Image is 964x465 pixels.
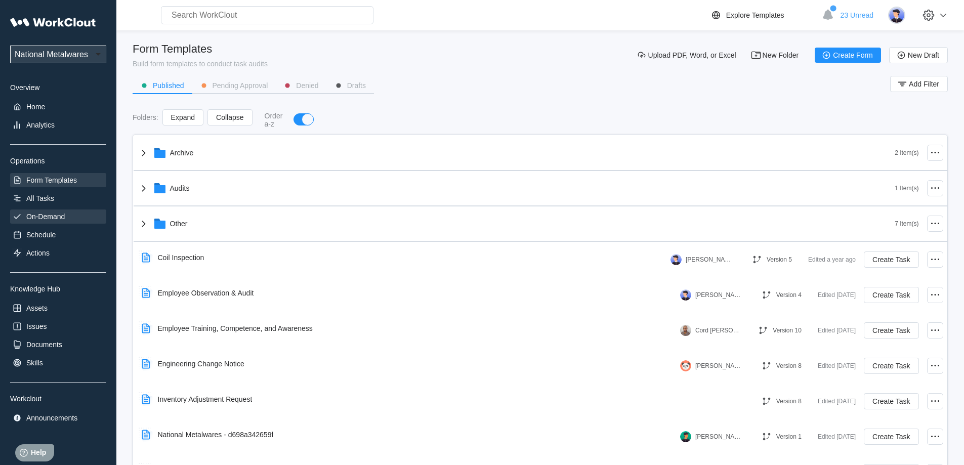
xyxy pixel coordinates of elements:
[895,149,918,156] div: 2 Item(s)
[171,114,195,121] span: Expand
[889,47,948,63] button: New Draft
[170,184,190,192] div: Audits
[133,78,192,93] button: Published
[10,118,106,132] a: Analytics
[695,327,741,334] div: Cord [PERSON_NAME] - previous user
[10,301,106,315] a: Assets
[808,253,856,266] div: Edited a year ago
[158,324,313,332] div: Employee Training, Competence, and Awareness
[815,48,881,63] button: Create Form
[818,360,856,372] div: Edited [DATE]
[864,429,918,445] button: Create Task
[895,185,918,192] div: 1 Item(s)
[680,325,691,336] img: 20.jpg
[327,78,374,93] button: Drafts
[908,52,939,59] span: New Draft
[10,83,106,92] div: Overview
[776,291,802,299] div: Version 4
[909,80,939,88] span: Add Filter
[10,246,106,260] a: Actions
[872,362,910,369] span: Create Task
[776,398,802,405] div: Version 8
[158,431,274,439] div: National Metalwares - d698a342659f
[776,362,802,369] div: Version 8
[841,11,873,19] span: 23 Unread
[26,341,62,349] div: Documents
[133,60,268,68] div: Build form templates to conduct task audits
[695,362,741,369] div: [PERSON_NAME]
[864,287,918,303] button: Create Task
[26,231,56,239] div: Schedule
[26,121,55,129] div: Analytics
[763,52,799,59] span: New Folder
[864,322,918,339] button: Create Task
[10,157,106,165] div: Operations
[10,356,106,370] a: Skills
[872,291,910,299] span: Create Task
[10,411,106,425] a: Announcements
[872,433,910,440] span: Create Task
[10,209,106,224] a: On-Demand
[818,431,856,443] div: Edited [DATE]
[158,289,254,297] div: Employee Observation & Audit
[170,220,188,228] div: Other
[26,249,50,257] div: Actions
[888,7,905,24] img: user-5.png
[296,82,318,89] div: Denied
[192,78,276,93] button: Pending Approval
[10,228,106,242] a: Schedule
[133,43,268,56] div: Form Templates
[153,82,184,89] div: Published
[26,304,48,312] div: Assets
[767,256,792,263] div: Version 5
[864,393,918,409] button: Create Task
[726,11,784,19] div: Explore Templates
[276,78,326,93] button: Denied
[26,176,77,184] div: Form Templates
[213,82,268,89] div: Pending Approval
[161,6,373,24] input: Search WorkClout
[833,52,873,59] span: Create Form
[895,220,918,227] div: 7 Item(s)
[695,291,741,299] div: [PERSON_NAME]
[686,256,731,263] div: [PERSON_NAME]
[10,319,106,333] a: Issues
[744,48,807,63] button: New Folder
[818,395,856,407] div: Edited [DATE]
[216,114,243,121] span: Collapse
[680,431,691,442] img: user.png
[680,289,691,301] img: user-5.png
[207,109,252,125] button: Collapse
[158,395,253,403] div: Inventory Adjustment Request
[162,109,203,125] button: Expand
[26,213,65,221] div: On-Demand
[10,173,106,187] a: Form Templates
[10,100,106,114] a: Home
[872,327,910,334] span: Create Task
[890,76,948,92] button: Add Filter
[864,358,918,374] button: Create Task
[864,251,918,268] button: Create Task
[158,360,244,368] div: Engineering Change Notice
[170,149,194,157] div: Archive
[26,359,43,367] div: Skills
[818,324,856,336] div: Edited [DATE]
[680,360,691,371] img: panda.png
[265,112,284,128] div: Order a-z
[26,194,54,202] div: All Tasks
[818,289,856,301] div: Edited [DATE]
[347,82,366,89] div: Drafts
[133,113,158,121] div: Folders :
[26,103,45,111] div: Home
[776,433,802,440] div: Version 1
[872,398,910,405] span: Create Task
[630,48,744,63] button: Upload PDF, Word, or Excel
[872,256,910,263] span: Create Task
[158,253,204,262] div: Coil Inspection
[648,52,736,59] span: Upload PDF, Word, or Excel
[10,337,106,352] a: Documents
[10,285,106,293] div: Knowledge Hub
[10,191,106,205] a: All Tasks
[773,327,802,334] div: Version 10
